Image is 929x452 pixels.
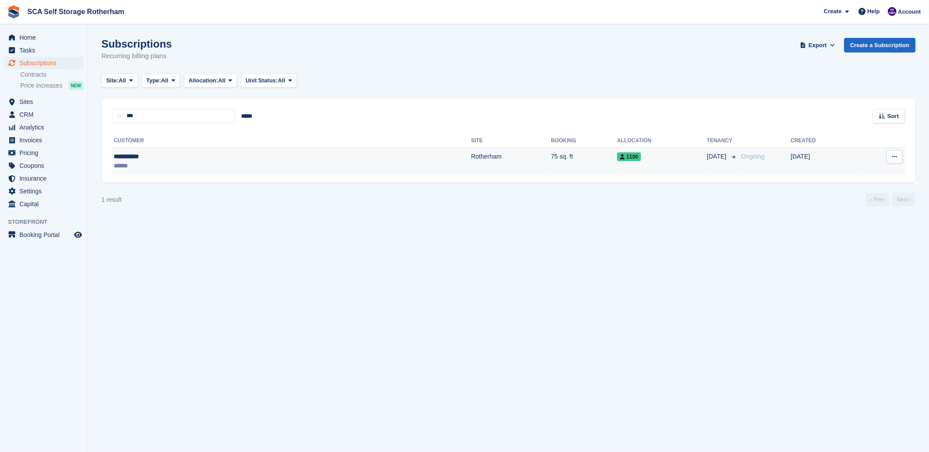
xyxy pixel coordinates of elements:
[4,96,83,108] a: menu
[888,7,897,16] img: Kelly Neesham
[844,38,916,52] a: Create a Subscription
[4,44,83,56] a: menu
[888,112,899,121] span: Sort
[824,7,842,16] span: Create
[742,153,765,160] span: Ongoing
[19,185,72,197] span: Settings
[4,57,83,69] a: menu
[707,152,728,161] span: [DATE]
[24,4,128,19] a: SCA Self Storage Rotherham
[4,121,83,133] a: menu
[278,76,285,85] span: All
[142,74,180,88] button: Type: All
[101,195,122,204] div: 1 result
[893,193,916,206] a: Next
[4,229,83,241] a: menu
[19,31,72,44] span: Home
[101,74,138,88] button: Site: All
[4,31,83,44] a: menu
[791,148,857,175] td: [DATE]
[4,172,83,185] a: menu
[7,5,20,19] img: stora-icon-8386f47178a22dfd0bd8f6a31ec36ba5ce8667c1dd55bd0f319d3a0aa187defe.svg
[189,76,218,85] span: Allocation:
[4,198,83,210] a: menu
[19,159,72,172] span: Coupons
[4,134,83,146] a: menu
[101,51,172,61] p: Recurring billing plans
[19,57,72,69] span: Subscriptions
[868,7,880,16] span: Help
[19,96,72,108] span: Sites
[218,76,226,85] span: All
[241,74,297,88] button: Unit Status: All
[19,121,72,133] span: Analytics
[4,108,83,121] a: menu
[471,148,551,175] td: Rotherham
[471,134,551,148] th: Site
[809,41,827,50] span: Export
[898,7,921,16] span: Account
[617,134,707,148] th: Allocation
[19,134,72,146] span: Invoices
[161,76,168,85] span: All
[73,230,83,240] a: Preview store
[865,193,918,206] nav: Page
[19,108,72,121] span: CRM
[19,198,72,210] span: Capital
[19,147,72,159] span: Pricing
[551,148,617,175] td: 75 sq. ft
[798,38,837,52] button: Export
[791,134,857,148] th: Created
[617,152,641,161] span: 1100
[20,81,83,90] a: Price increases NEW
[8,218,88,226] span: Storefront
[19,229,72,241] span: Booking Portal
[707,134,738,148] th: Tenancy
[69,81,83,90] div: NEW
[246,76,278,85] span: Unit Status:
[19,172,72,185] span: Insurance
[20,82,63,90] span: Price increases
[101,38,172,50] h1: Subscriptions
[19,44,72,56] span: Tasks
[551,134,617,148] th: Booking
[106,76,119,85] span: Site:
[119,76,126,85] span: All
[4,147,83,159] a: menu
[866,193,889,206] a: Previous
[4,159,83,172] a: menu
[20,70,83,79] a: Contracts
[146,76,161,85] span: Type:
[184,74,238,88] button: Allocation: All
[4,185,83,197] a: menu
[112,134,471,148] th: Customer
